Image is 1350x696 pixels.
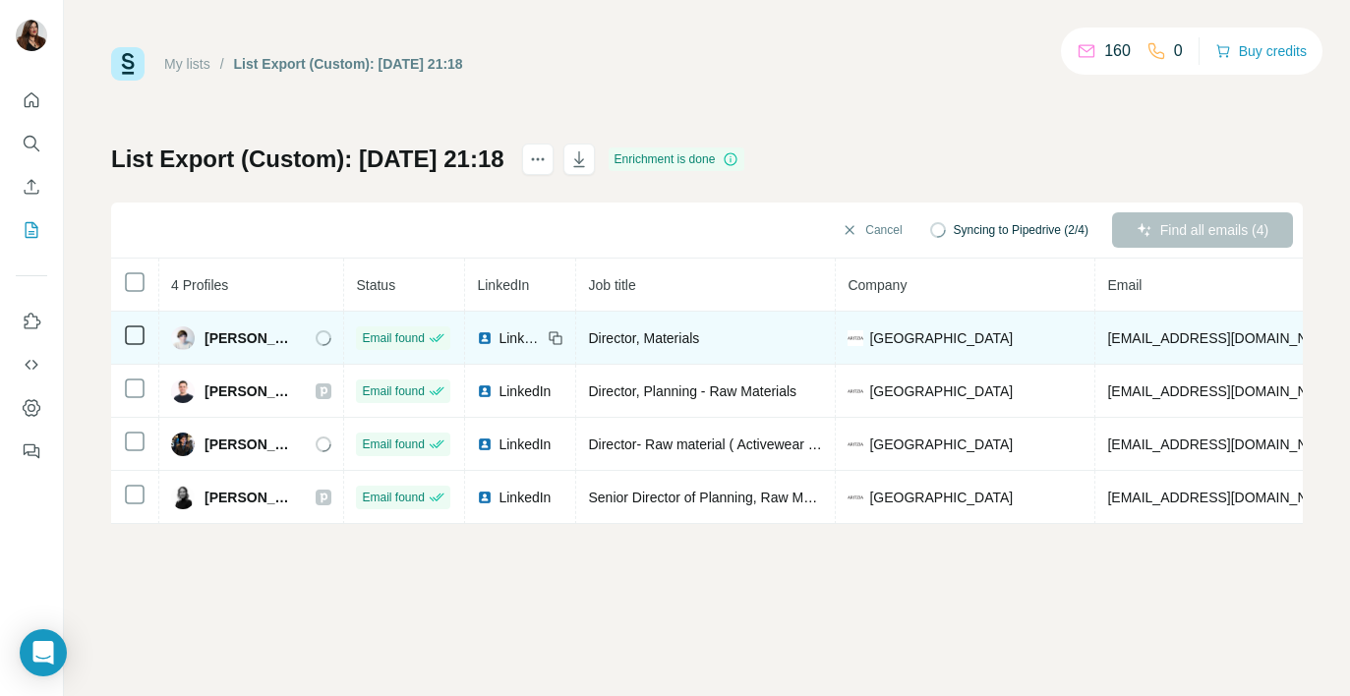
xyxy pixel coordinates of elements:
span: 4 Profiles [171,277,228,293]
span: Email found [362,435,424,453]
img: LinkedIn logo [477,436,493,452]
span: [GEOGRAPHIC_DATA] [869,328,1013,348]
button: Use Surfe API [16,347,47,382]
span: Email found [362,329,424,347]
button: Cancel [828,212,915,248]
img: Avatar [171,326,195,350]
span: LinkedIn [499,381,551,401]
button: Quick start [16,83,47,118]
span: LinkedIn [477,277,529,293]
a: My lists [164,56,210,72]
img: Avatar [171,433,195,456]
span: LinkedIn [499,488,551,507]
img: Avatar [16,20,47,51]
button: Enrich CSV [16,169,47,204]
span: Email found [362,489,424,506]
span: Email [1107,277,1142,293]
img: LinkedIn logo [477,490,493,505]
img: company-logo [848,330,863,346]
img: Surfe Logo [111,47,145,81]
button: Search [16,126,47,161]
span: [GEOGRAPHIC_DATA] [869,435,1013,454]
span: Senior Director of Planning, Raw Materials [588,490,848,505]
span: [EMAIL_ADDRESS][DOMAIN_NAME] [1107,383,1340,399]
li: / [220,54,224,74]
button: Use Surfe on LinkedIn [16,304,47,339]
span: Director, Planning - Raw Materials [588,383,796,399]
button: Dashboard [16,390,47,426]
img: Avatar [171,379,195,403]
span: [PERSON_NAME] [205,488,296,507]
span: [GEOGRAPHIC_DATA] [869,381,1013,401]
div: Enrichment is done [609,147,745,171]
span: LinkedIn [499,435,551,454]
span: [PERSON_NAME] [205,328,296,348]
img: company-logo [848,436,863,452]
span: [PERSON_NAME] [205,381,296,401]
span: Syncing to Pipedrive (2/4) [954,221,1088,239]
span: Job title [588,277,635,293]
img: company-logo [848,383,863,399]
p: 160 [1104,39,1131,63]
span: [PERSON_NAME] [205,435,296,454]
button: My lists [16,212,47,248]
img: company-logo [848,490,863,505]
div: Open Intercom Messenger [20,629,67,676]
span: [GEOGRAPHIC_DATA] [869,488,1013,507]
span: LinkedIn [499,328,542,348]
span: Company [848,277,907,293]
span: [EMAIL_ADDRESS][DOMAIN_NAME] [1107,330,1340,346]
span: [EMAIL_ADDRESS][DOMAIN_NAME] [1107,436,1340,452]
button: Feedback [16,434,47,469]
span: Status [356,277,395,293]
span: Director- Raw material ( Activewear & outerwear women + Men's raw material) [588,436,1065,452]
span: Director, Materials [588,330,699,346]
div: List Export (Custom): [DATE] 21:18 [234,54,463,74]
p: 0 [1174,39,1183,63]
span: [EMAIL_ADDRESS][DOMAIN_NAME] [1107,490,1340,505]
img: LinkedIn logo [477,383,493,399]
button: Buy credits [1215,37,1307,65]
h1: List Export (Custom): [DATE] 21:18 [111,144,504,175]
span: Email found [362,382,424,400]
img: Avatar [171,486,195,509]
button: actions [522,144,554,175]
img: LinkedIn logo [477,330,493,346]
